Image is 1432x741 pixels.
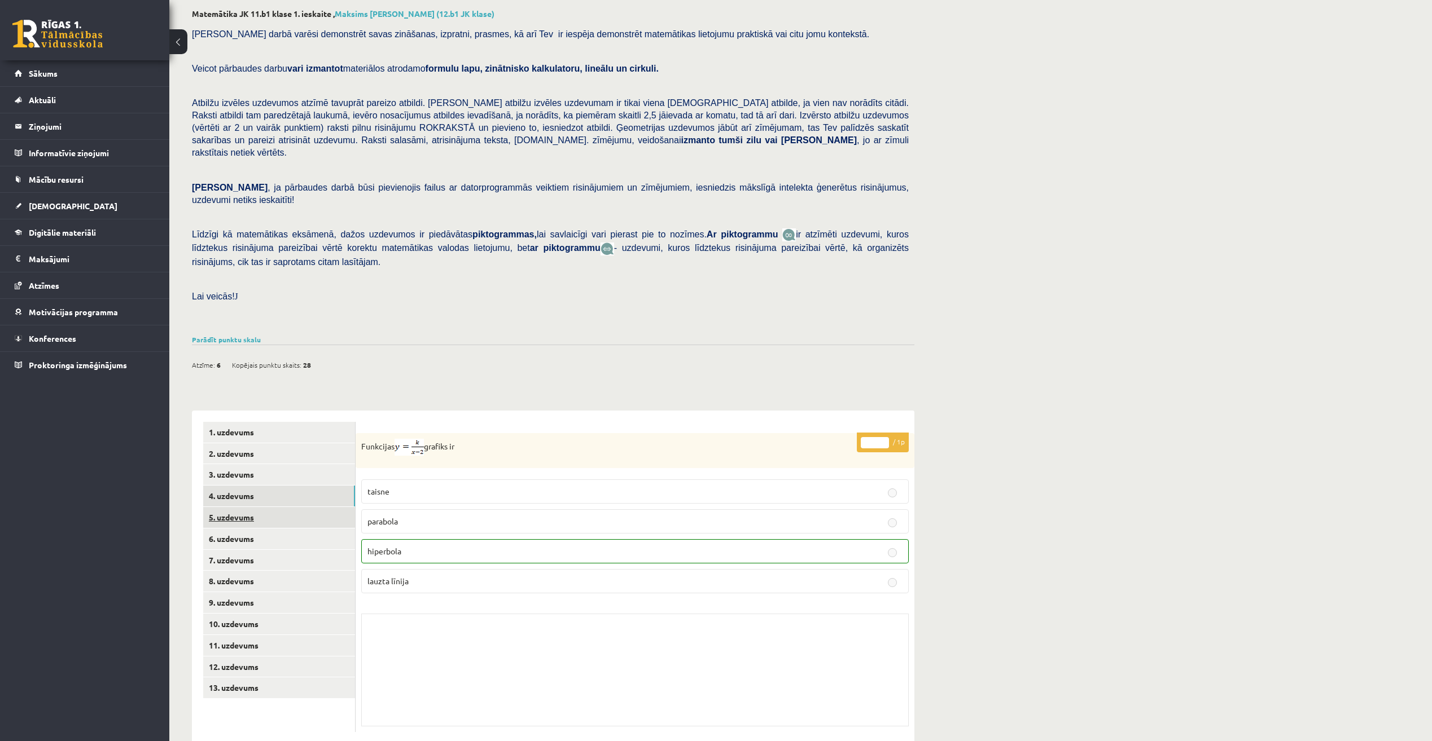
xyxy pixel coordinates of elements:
[888,518,897,527] input: parabola
[29,333,76,343] span: Konferences
[15,166,155,192] a: Mācību resursi
[192,29,869,39] span: [PERSON_NAME] darbā varēsi demonstrēt savas zināšanas, izpratni, prasmes, kā arī Tev ir iespēja d...
[192,98,909,157] span: Atbilžu izvēles uzdevumos atzīmē tavuprāt pareizo atbildi. [PERSON_NAME] atbilžu izvēles uzdevuma...
[719,135,857,145] b: tumši zilu vai [PERSON_NAME]
[29,68,58,78] span: Sākums
[15,113,155,139] a: Ziņojumi
[707,230,778,239] b: Ar piktogrammu
[29,227,96,237] span: Digitālie materiāli
[29,201,117,211] span: [DEMOGRAPHIC_DATA]
[15,193,155,219] a: [DEMOGRAPHIC_DATA]
[29,174,84,184] span: Mācību resursi
[15,352,155,378] a: Proktoringa izmēģinājums
[203,507,355,528] a: 5. uzdevums
[601,242,614,255] img: wKvN42sLe3LLwAAAABJRU5ErkJggg==
[203,422,355,443] a: 1. uzdevums
[367,576,409,586] span: lauzta līnija
[192,243,909,266] span: - uzdevumi, kuros līdztekus risinājuma pareizībai vērtē, kā organizēts risinājums, cik tas ir sap...
[203,550,355,571] a: 7. uzdevums
[192,292,235,301] span: Lai veicās!
[232,356,301,373] span: Kopējais punktu skaits:
[29,113,155,139] legend: Ziņojumi
[235,292,238,301] span: J
[203,656,355,677] a: 12. uzdevums
[203,592,355,613] a: 9. uzdevums
[15,60,155,86] a: Sākums
[472,230,537,239] b: piktogrammas,
[287,64,343,73] b: vari izmantot
[29,280,59,290] span: Atzīmes
[15,272,155,298] a: Atzīmes
[888,548,897,557] input: hiperbola
[530,243,601,253] b: ar piktogrammu
[15,87,155,113] a: Aktuāli
[29,307,118,317] span: Motivācijas programma
[203,464,355,485] a: 3. uzdevums
[15,140,155,166] a: Informatīvie ziņojumi
[203,443,355,464] a: 2. uzdevums
[203,571,355,592] a: 8. uzdevums
[15,219,155,245] a: Digitālie materiāli
[203,486,355,506] a: 4. uzdevums
[203,614,355,634] a: 10. uzdevums
[857,433,909,452] p: / 1p
[888,578,897,587] input: lauzta līnija
[782,228,796,241] img: JfuEzvunn4EvwAAAAASUVORK5CYII=
[192,64,659,73] span: Veicot pārbaudes darbu materiālos atrodamo
[303,356,311,373] span: 28
[192,356,215,373] span: Atzīme:
[12,20,103,48] a: Rīgas 1. Tālmācības vidusskola
[29,246,155,272] legend: Maksājumi
[203,635,355,656] a: 11. uzdevums
[367,486,389,496] span: taisne
[367,516,398,526] span: parabola
[888,488,897,497] input: taisne
[15,299,155,325] a: Motivācijas programma
[29,95,56,105] span: Aktuāli
[29,140,155,166] legend: Informatīvie ziņojumi
[29,360,127,370] span: Proktoringa izmēģinājums
[15,325,155,351] a: Konferences
[192,9,914,19] h2: Matemātika JK 11.b1 klase 1. ieskaite ,
[361,439,852,456] p: Funkcijas grafiks ir
[192,335,261,344] a: Parādīt punktu skalu
[192,183,268,192] span: [PERSON_NAME]
[335,8,494,19] a: Maksims [PERSON_NAME] (12.b1 JK klase)
[192,230,782,239] span: Līdzīgi kā matemātikas eksāmenā, dažos uzdevumos ir piedāvātas lai savlaicīgi vari pierast pie to...
[681,135,715,145] b: izmanto
[15,246,155,272] a: Maksājumi
[192,183,909,205] span: , ja pārbaudes darbā būsi pievienojis failus ar datorprogrammās veiktiem risinājumiem un zīmējumi...
[217,356,221,373] span: 6
[367,546,401,556] span: hiperbola
[203,528,355,549] a: 6. uzdevums
[395,439,424,456] img: p7X+Ngnvhj5P3kAAAAAElFTkSuQmCC
[203,677,355,698] a: 13. uzdevums
[426,64,659,73] b: formulu lapu, zinātnisko kalkulatoru, lineālu un cirkuli.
